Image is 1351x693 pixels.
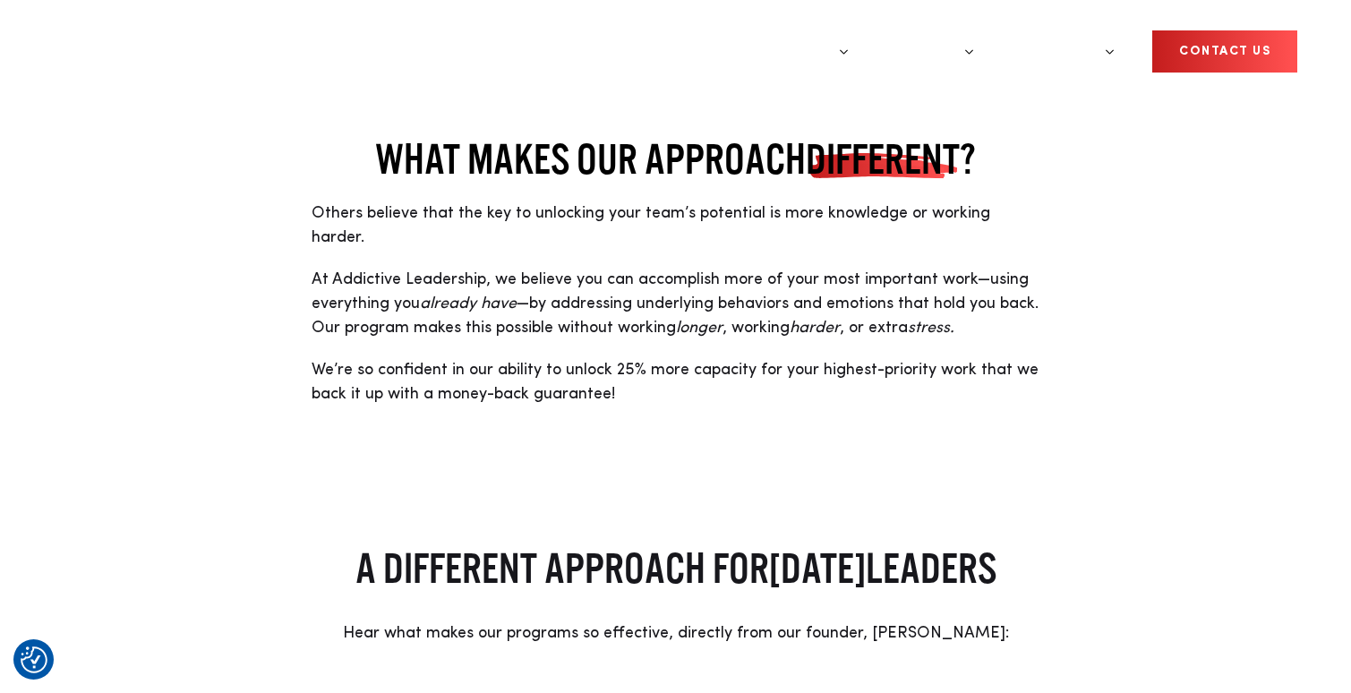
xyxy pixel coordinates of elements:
[343,625,1009,641] span: Hear what makes our programs so effective, directly from our founder, [PERSON_NAME]:
[590,18,731,85] a: Our Approach
[420,295,517,312] em: already have
[312,362,1039,402] span: We’re so confident in our ability to unlock 25% more capacity for your highest-priority work that...
[21,646,47,673] button: Consent Preferences
[908,320,954,336] em: stress.
[790,320,840,336] em: harder
[54,34,161,70] a: Home
[312,205,990,245] span: Others believe that the key to unlocking your team’s potential is more knowledge or working harder.
[874,18,974,85] a: Speaking
[312,134,1039,184] h2: WHAT MAKES OUR APPROACH ?
[314,541,1037,595] h2: A DIFFERENT APPROACH FOR LEADERS
[1152,30,1297,73] a: CONTACT US
[21,646,47,673] img: Revisit consent button
[676,320,723,336] em: longer
[999,18,1116,85] a: Resources
[769,544,866,591] span: [DATE]
[806,134,960,184] span: DIFFERENT
[736,18,849,85] a: Programs
[312,271,1039,336] span: At Addictive Leadership, we believe you can accomplish more of your most important work—using eve...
